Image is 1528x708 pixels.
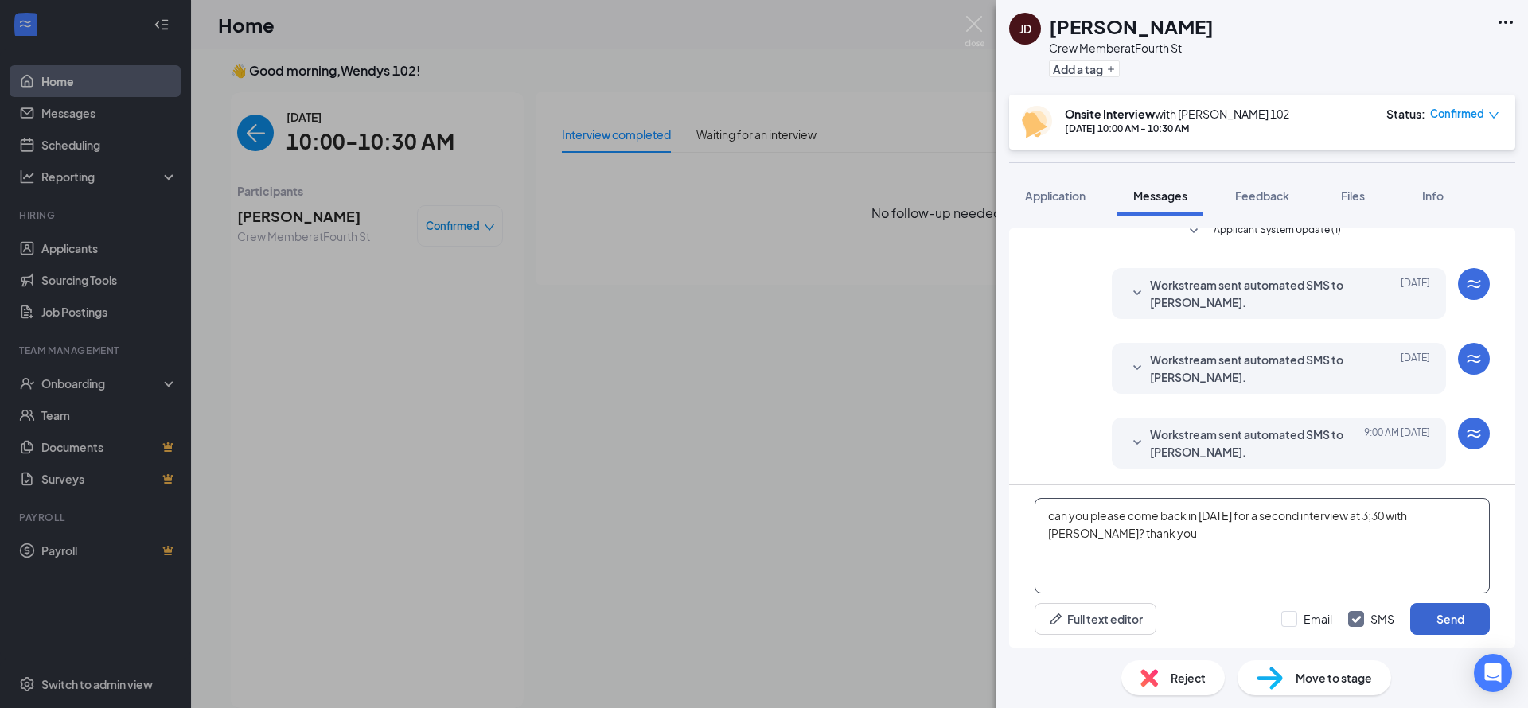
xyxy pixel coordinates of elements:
[1235,189,1289,203] span: Feedback
[1410,603,1490,635] button: Send
[1496,13,1515,32] svg: Ellipses
[1214,222,1341,241] span: Applicant System Update (1)
[1049,40,1214,56] div: Crew Member at Fourth St
[1128,359,1147,378] svg: SmallChevronDown
[1128,284,1147,303] svg: SmallChevronDown
[1128,434,1147,453] svg: SmallChevronDown
[1171,669,1206,687] span: Reject
[1035,498,1490,593] textarea: can you please come back in [DATE] for a second interview at 3;30 with [PERSON_NAME]? thank you
[1341,189,1365,203] span: Files
[1422,189,1444,203] span: Info
[1065,106,1289,122] div: with [PERSON_NAME] 102
[1474,654,1512,692] div: Open Intercom Messenger
[1464,424,1483,443] svg: WorkstreamLogo
[1150,351,1358,386] span: Workstream sent automated SMS to [PERSON_NAME].
[1386,106,1425,122] div: Status :
[1464,349,1483,368] svg: WorkstreamLogo
[1048,611,1064,627] svg: Pen
[1106,64,1116,74] svg: Plus
[1065,122,1289,135] div: [DATE] 10:00 AM - 10:30 AM
[1065,107,1155,121] b: Onsite Interview
[1019,21,1031,37] div: JD
[1184,222,1203,241] svg: SmallChevronDown
[1049,60,1120,77] button: PlusAdd a tag
[1184,222,1341,241] button: SmallChevronDownApplicant System Update (1)
[1430,106,1484,122] span: Confirmed
[1025,189,1086,203] span: Application
[1049,13,1214,40] h1: [PERSON_NAME]
[1150,426,1358,461] span: Workstream sent automated SMS to [PERSON_NAME].
[1133,189,1187,203] span: Messages
[1150,276,1358,311] span: Workstream sent automated SMS to [PERSON_NAME].
[1035,603,1156,635] button: Full text editorPen
[1364,426,1430,461] span: [DATE] 9:00 AM
[1488,110,1499,121] span: down
[1464,274,1483,294] svg: WorkstreamLogo
[1296,669,1372,687] span: Move to stage
[1401,351,1430,386] span: [DATE]
[1401,276,1430,311] span: [DATE]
